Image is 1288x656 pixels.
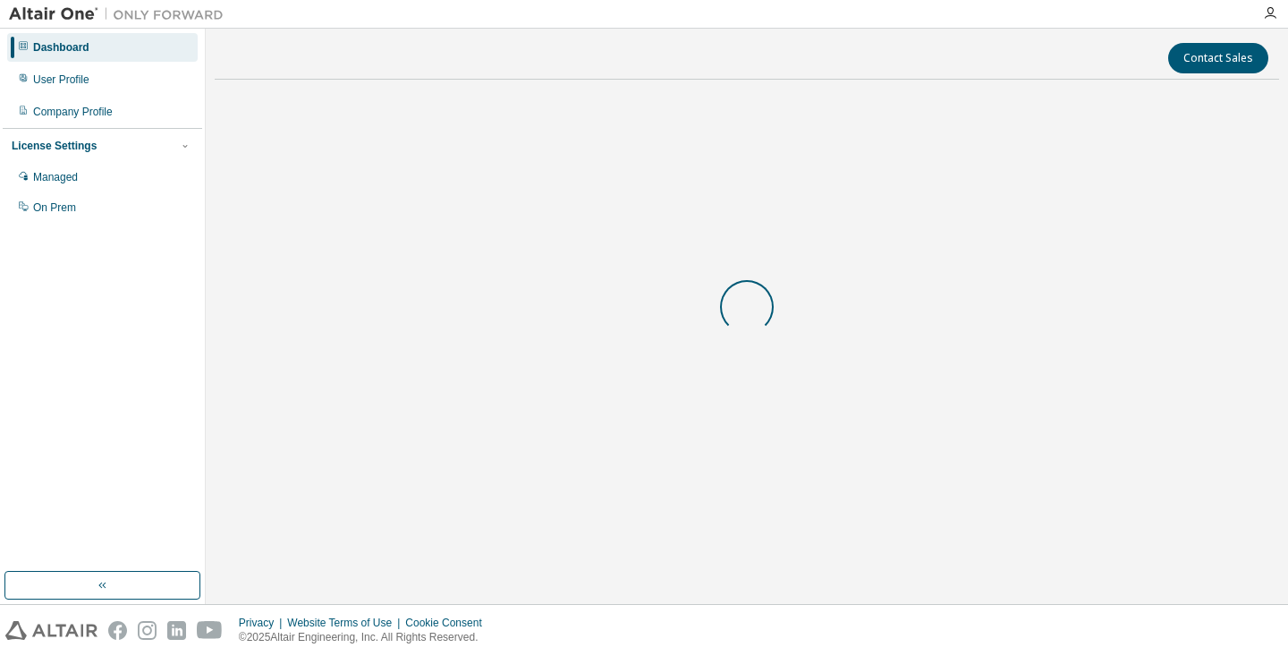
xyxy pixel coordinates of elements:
[5,621,97,640] img: altair_logo.svg
[167,621,186,640] img: linkedin.svg
[33,72,89,87] div: User Profile
[108,621,127,640] img: facebook.svg
[12,139,97,153] div: License Settings
[239,630,493,645] p: © 2025 Altair Engineering, Inc. All Rights Reserved.
[405,616,492,630] div: Cookie Consent
[138,621,157,640] img: instagram.svg
[33,200,76,215] div: On Prem
[33,40,89,55] div: Dashboard
[33,170,78,184] div: Managed
[9,5,233,23] img: Altair One
[287,616,405,630] div: Website Terms of Use
[33,105,113,119] div: Company Profile
[197,621,223,640] img: youtube.svg
[239,616,287,630] div: Privacy
[1168,43,1268,73] button: Contact Sales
